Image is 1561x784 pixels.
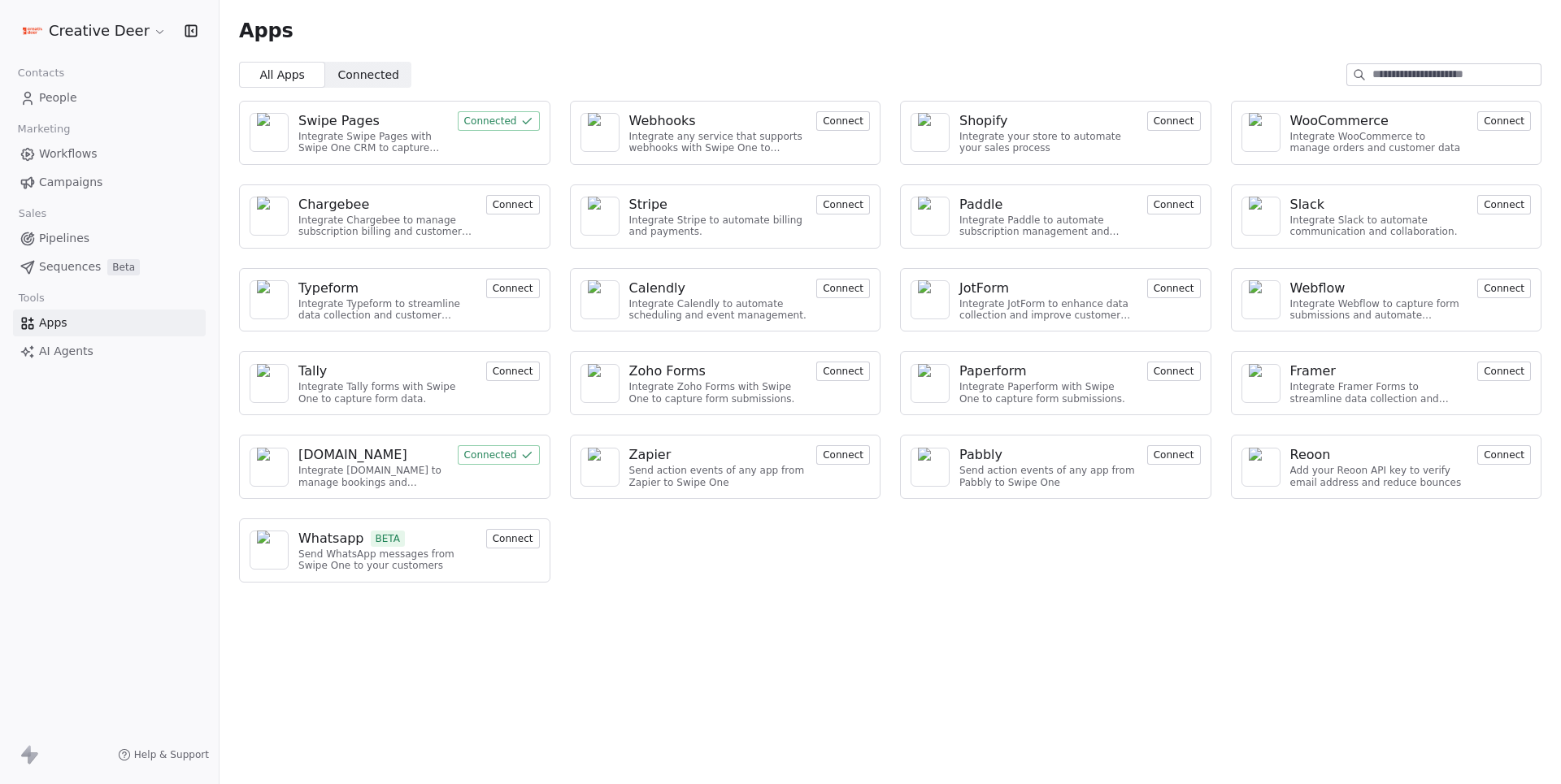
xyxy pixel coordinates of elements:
[39,343,93,360] span: AI Agents
[580,448,620,487] a: NA
[911,364,950,403] a: NA
[298,381,476,405] div: Integrate Tally forms with Swipe One to capture form data.
[816,111,870,131] button: Connect
[298,131,448,154] div: Integrate Swipe Pages with Swipe One CRM to capture lead data.
[458,111,540,131] button: Connected
[1477,447,1531,462] a: Connect
[918,197,942,236] img: NA
[629,195,807,214] a: Stripe
[13,225,206,252] a: Pipelines
[118,748,209,761] a: Help & Support
[629,362,706,381] div: Zoho Forms
[1290,362,1468,381] a: Framer
[1147,445,1201,465] button: Connect
[11,286,51,310] span: Tools
[816,280,870,296] a: Connect
[918,448,942,487] img: NA
[629,279,807,298] a: Calendly
[816,362,870,381] button: Connect
[486,279,540,298] button: Connect
[257,531,281,570] img: NA
[1477,113,1531,128] a: Connect
[250,113,289,152] a: NA
[959,445,1002,465] div: Pabbly
[250,197,289,236] a: NA
[486,363,540,379] a: Connect
[918,364,942,403] img: NA
[298,298,476,322] div: Integrate Typeform to streamline data collection and customer engagement.
[1290,465,1468,488] div: Add your Reoon API key to verify email address and reduce bounces
[959,111,1008,131] div: Shopify
[298,445,407,465] div: [DOMAIN_NAME]
[1241,197,1281,236] a: NA
[1147,279,1201,298] button: Connect
[1477,280,1531,296] a: Connect
[959,298,1137,322] div: Integrate JotForm to enhance data collection and improve customer engagement.
[629,111,807,131] a: Webhooks
[1249,113,1273,152] img: NA
[1241,364,1281,403] a: NA
[13,253,206,280] a: SequencesBeta
[298,111,448,131] a: Swipe Pages
[13,169,206,196] a: Campaigns
[458,113,540,128] a: Connected
[1477,362,1531,381] button: Connect
[816,445,870,465] button: Connect
[816,113,870,128] a: Connect
[1290,362,1336,381] div: Framer
[298,195,369,214] div: Chargebee
[918,113,942,152] img: NA
[959,279,1137,298] a: JotForm
[298,214,476,238] div: Integrate Chargebee to manage subscription billing and customer data.
[588,197,612,236] img: NA
[11,117,77,141] span: Marketing
[23,21,42,41] img: Logo%20CD1.pdf%20(1).png
[580,113,620,152] a: NA
[298,445,448,465] a: [DOMAIN_NAME]
[629,362,807,381] a: Zoho Forms
[1290,214,1468,238] div: Integrate Slack to automate communication and collaboration.
[39,314,67,331] span: Apps
[918,280,942,319] img: NA
[39,174,102,191] span: Campaigns
[250,531,289,570] a: NA
[298,279,476,298] a: Typeform
[486,197,540,212] a: Connect
[107,259,140,275] span: Beta
[959,445,1137,465] a: Pabbly
[298,529,476,548] a: WhatsappBETA
[588,364,612,403] img: NA
[49,20,150,41] span: Creative Deer
[13,338,206,365] a: AI Agents
[629,131,807,154] div: Integrate any service that supports webhooks with Swipe One to capture and automate data workflows.
[959,362,1137,381] a: Paperform
[486,195,540,214] button: Connect
[1290,195,1468,214] a: Slack
[1290,381,1468,405] div: Integrate Framer Forms to streamline data collection and customer engagement.
[629,111,696,131] div: Webhooks
[257,280,281,319] img: NA
[298,362,327,381] div: Tally
[1477,279,1531,298] button: Connect
[629,445,672,465] div: Zapier
[298,362,476,381] a: Tally
[816,195,870,214] button: Connect
[1147,111,1201,131] button: Connect
[1477,363,1531,379] a: Connect
[911,197,950,236] a: NA
[1290,195,1324,214] div: Slack
[39,230,89,247] span: Pipelines
[257,113,281,152] img: NA
[911,280,950,319] a: NA
[959,195,1137,214] a: Paddle
[298,111,380,131] div: Swipe Pages
[39,145,98,162] span: Workflows
[1147,113,1201,128] a: Connect
[588,280,612,319] img: NA
[486,531,540,546] a: Connect
[588,448,612,487] img: NA
[911,448,950,487] a: NA
[959,214,1137,238] div: Integrate Paddle to automate subscription management and customer engagement.
[1290,279,1468,298] a: Webflow
[20,17,170,45] button: Creative Deer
